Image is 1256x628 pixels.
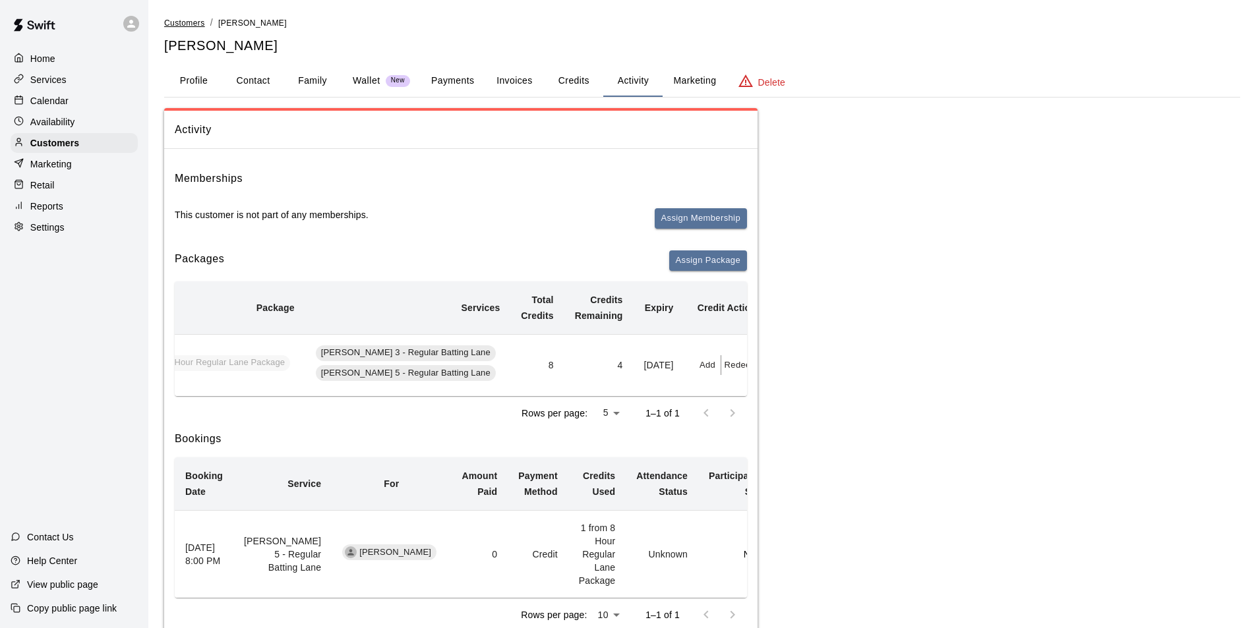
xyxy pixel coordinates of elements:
[655,208,747,229] button: Assign Membership
[522,407,587,420] p: Rows per page:
[11,133,138,153] a: Customers
[521,608,587,621] p: Rows per page:
[645,407,680,420] p: 1–1 of 1
[11,112,138,132] a: Availability
[256,302,295,313] b: Package
[164,16,1240,30] nav: breadcrumb
[175,250,224,271] h6: Packages
[11,49,138,69] a: Home
[663,65,727,97] button: Marketing
[27,578,98,591] p: View public page
[354,546,436,559] span: [PERSON_NAME]
[175,208,369,221] p: This customer is not part of any memberships.
[603,65,663,97] button: Activity
[568,511,626,598] td: 1 from 8 Hour Regular Lane Package
[30,157,72,171] p: Marketing
[508,511,568,598] td: Credit
[575,295,623,321] b: Credits Remaining
[698,302,762,313] b: Credit Actions
[709,548,766,561] p: None
[175,511,233,598] th: [DATE] 8:00 PM
[11,196,138,216] a: Reports
[11,175,138,195] a: Retail
[30,52,55,65] p: Home
[645,608,680,621] p: 1–1 of 1
[758,76,785,89] p: Delete
[27,530,74,544] p: Contact Us
[30,200,63,213] p: Reports
[485,65,544,97] button: Invoices
[283,65,342,97] button: Family
[175,457,777,598] table: simple table
[11,70,138,90] a: Services
[452,511,508,598] td: 0
[669,250,747,271] button: Assign Package
[210,16,213,30] li: /
[164,18,205,28] span: Customers
[11,91,138,111] a: Calendar
[695,355,721,376] button: Add
[592,606,624,625] div: 10
[164,37,1240,55] h5: [PERSON_NAME]
[162,359,294,370] span: This package no longer exists
[583,471,615,497] b: Credits Used
[544,65,603,97] button: Credits
[27,554,77,567] p: Help Center
[175,121,747,138] span: Activity
[11,217,138,237] a: Settings
[421,65,485,97] button: Payments
[462,471,498,497] b: Amount Paid
[645,302,674,313] b: Expiry
[175,430,747,447] h6: Bookings
[287,478,321,489] b: Service
[30,136,79,150] p: Customers
[316,367,496,380] span: [PERSON_NAME] 5 - Regular Batting Lane
[162,359,294,370] a: 8 Hour Regular Lane Package
[518,471,557,497] b: Payment Method
[185,471,223,497] b: Booking Date
[462,302,500,313] b: Services
[316,347,496,359] span: [PERSON_NAME] 3 - Regular Batting Lane
[164,17,205,28] a: Customers
[224,65,283,97] button: Contact
[636,471,688,497] b: Attendance Status
[30,115,75,128] p: Availability
[11,154,138,174] a: Marketing
[164,65,224,97] button: Profile
[510,334,564,396] td: 8
[218,18,287,28] span: [PERSON_NAME]
[634,334,684,396] td: [DATE]
[88,281,772,396] table: simple table
[564,334,634,396] td: 4
[353,74,380,88] p: Wallet
[233,511,332,598] td: [PERSON_NAME] 5 - Regular Batting Lane
[175,170,243,187] h6: Memberships
[30,73,67,86] p: Services
[27,602,117,615] p: Copy public page link
[30,179,55,192] p: Retail
[593,403,624,422] div: 5
[384,478,399,489] b: For
[30,221,65,234] p: Settings
[345,546,357,558] div: Manas Rawat
[626,511,698,598] td: Unknown
[164,65,1240,97] div: basic tabs example
[521,295,553,321] b: Total Credits
[386,76,410,85] span: New
[30,94,69,107] p: Calendar
[709,471,766,497] b: Participating Staff
[721,355,762,376] button: Redeem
